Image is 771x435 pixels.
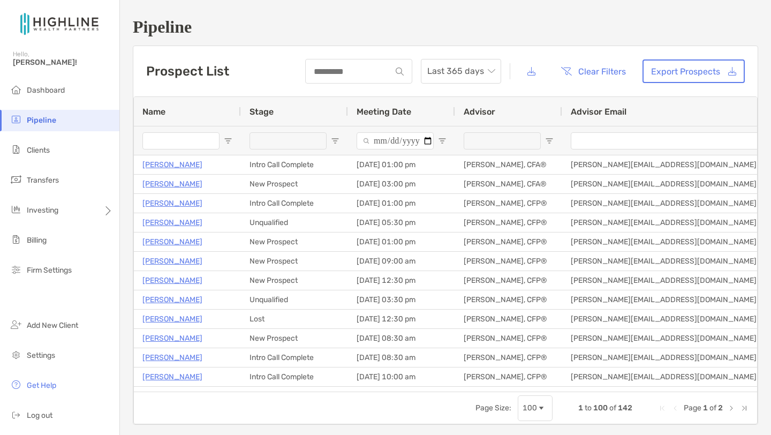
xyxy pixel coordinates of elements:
[27,176,59,185] span: Transfers
[27,351,55,360] span: Settings
[241,232,348,251] div: New Prospect
[142,177,202,191] a: [PERSON_NAME]
[348,252,455,271] div: [DATE] 09:00 am
[142,158,202,171] a: [PERSON_NAME]
[142,389,202,403] a: [PERSON_NAME]
[241,367,348,386] div: Intro Call Complete
[27,86,65,95] span: Dashboard
[142,107,165,117] span: Name
[10,348,22,361] img: settings icon
[142,332,202,345] a: [PERSON_NAME]
[475,403,511,412] div: Page Size:
[585,403,592,412] span: to
[593,403,608,412] span: 100
[224,137,232,145] button: Open Filter Menu
[348,387,455,406] div: [DATE] 01:00 pm
[142,274,202,287] a: [PERSON_NAME]
[142,216,202,229] a: [PERSON_NAME]
[10,318,22,331] img: add_new_client icon
[455,213,562,232] div: [PERSON_NAME], CFP®
[348,271,455,290] div: [DATE] 12:30 pm
[740,404,749,412] div: Last Page
[671,404,679,412] div: Previous Page
[348,290,455,309] div: [DATE] 03:30 pm
[10,378,22,391] img: get-help icon
[241,387,348,406] div: Client
[523,403,537,412] div: 100
[331,137,339,145] button: Open Filter Menu
[10,233,22,246] img: billing icon
[455,290,562,309] div: [PERSON_NAME], CFP®
[703,403,708,412] span: 1
[142,132,220,149] input: Name Filter Input
[10,83,22,96] img: dashboard icon
[250,107,274,117] span: Stage
[241,348,348,367] div: Intro Call Complete
[142,235,202,249] a: [PERSON_NAME]
[146,64,229,79] h3: Prospect List
[609,403,616,412] span: of
[241,252,348,271] div: New Prospect
[10,173,22,186] img: transfers icon
[727,404,736,412] div: Next Page
[455,367,562,386] div: [PERSON_NAME], CFP®
[553,59,634,83] button: Clear Filters
[348,310,455,328] div: [DATE] 12:30 pm
[142,293,202,306] a: [PERSON_NAME]
[618,403,632,412] span: 142
[10,203,22,216] img: investing icon
[241,213,348,232] div: Unqualified
[241,155,348,174] div: Intro Call Complete
[241,175,348,193] div: New Prospect
[455,310,562,328] div: [PERSON_NAME], CFP®
[438,137,447,145] button: Open Filter Menu
[455,387,562,406] div: [PERSON_NAME], CFP®
[518,395,553,421] div: Page Size
[10,113,22,126] img: pipeline icon
[142,312,202,326] p: [PERSON_NAME]
[348,155,455,174] div: [DATE] 01:00 pm
[27,146,50,155] span: Clients
[455,175,562,193] div: [PERSON_NAME], CFA®
[348,232,455,251] div: [DATE] 01:00 pm
[10,408,22,421] img: logout icon
[142,370,202,384] a: [PERSON_NAME]
[142,351,202,364] a: [PERSON_NAME]
[241,194,348,213] div: Intro Call Complete
[10,143,22,156] img: clients icon
[241,290,348,309] div: Unqualified
[348,213,455,232] div: [DATE] 05:30 pm
[455,348,562,367] div: [PERSON_NAME], CFP®
[27,236,47,245] span: Billing
[27,321,78,330] span: Add New Client
[241,271,348,290] div: New Prospect
[357,132,434,149] input: Meeting Date Filter Input
[27,266,72,275] span: Firm Settings
[455,329,562,348] div: [PERSON_NAME], CFP®
[396,67,404,76] img: input icon
[241,329,348,348] div: New Prospect
[684,403,701,412] span: Page
[464,107,495,117] span: Advisor
[27,381,56,390] span: Get Help
[27,206,58,215] span: Investing
[27,411,52,420] span: Log out
[142,197,202,210] a: [PERSON_NAME]
[348,348,455,367] div: [DATE] 08:30 am
[455,194,562,213] div: [PERSON_NAME], CFP®
[709,403,716,412] span: of
[578,403,583,412] span: 1
[571,107,626,117] span: Advisor Email
[718,403,723,412] span: 2
[10,263,22,276] img: firm-settings icon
